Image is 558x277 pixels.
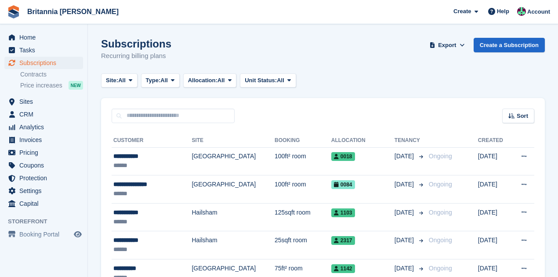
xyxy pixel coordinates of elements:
[395,236,416,245] span: [DATE]
[4,185,83,197] a: menu
[19,228,72,241] span: Booking Portal
[217,76,225,85] span: All
[101,73,138,88] button: Site: All
[331,236,355,245] span: 2317
[245,76,277,85] span: Unit Status:
[453,7,471,16] span: Create
[118,76,126,85] span: All
[69,81,83,90] div: NEW
[20,81,62,90] span: Price increases
[478,175,511,204] td: [DATE]
[497,7,509,16] span: Help
[275,134,331,148] th: Booking
[478,134,511,148] th: Created
[395,264,416,273] span: [DATE]
[19,197,72,210] span: Capital
[141,73,180,88] button: Type: All
[331,152,355,161] span: 0018
[395,134,425,148] th: Tenancy
[112,134,192,148] th: Customer
[275,147,331,175] td: 100ft² room
[474,38,545,52] a: Create a Subscription
[395,152,416,161] span: [DATE]
[277,76,284,85] span: All
[20,70,83,79] a: Contracts
[4,159,83,171] a: menu
[19,146,72,159] span: Pricing
[101,51,171,61] p: Recurring billing plans
[517,112,528,120] span: Sort
[428,38,467,52] button: Export
[4,228,83,241] a: menu
[478,147,511,175] td: [DATE]
[192,147,275,175] td: [GEOGRAPHIC_DATA]
[24,4,122,19] a: Britannia [PERSON_NAME]
[20,80,83,90] a: Price increases NEW
[19,134,72,146] span: Invoices
[4,197,83,210] a: menu
[527,7,550,16] span: Account
[192,134,275,148] th: Site
[19,31,72,44] span: Home
[478,231,511,259] td: [DATE]
[429,153,452,160] span: Ongoing
[275,203,331,231] td: 125sqft room
[106,76,118,85] span: Site:
[4,44,83,56] a: menu
[429,265,452,272] span: Ongoing
[429,237,452,244] span: Ongoing
[4,146,83,159] a: menu
[192,203,275,231] td: Hailsham
[7,5,20,18] img: stora-icon-8386f47178a22dfd0bd8f6a31ec36ba5ce8667c1dd55bd0f319d3a0aa187defe.svg
[331,208,355,217] span: 1103
[8,217,87,226] span: Storefront
[192,231,275,259] td: Hailsham
[146,76,161,85] span: Type:
[395,180,416,189] span: [DATE]
[19,185,72,197] span: Settings
[19,172,72,184] span: Protection
[4,121,83,133] a: menu
[4,172,83,184] a: menu
[331,180,355,189] span: 0084
[101,38,171,50] h1: Subscriptions
[19,121,72,133] span: Analytics
[4,31,83,44] a: menu
[275,175,331,204] td: 100ft² room
[19,95,72,108] span: Sites
[183,73,237,88] button: Allocation: All
[4,108,83,120] a: menu
[4,57,83,69] a: menu
[19,57,72,69] span: Subscriptions
[188,76,217,85] span: Allocation:
[275,231,331,259] td: 25sqft room
[4,95,83,108] a: menu
[331,264,355,273] span: 1142
[429,209,452,216] span: Ongoing
[429,181,452,188] span: Ongoing
[192,175,275,204] td: [GEOGRAPHIC_DATA]
[72,229,83,240] a: Preview store
[478,203,511,231] td: [DATE]
[517,7,526,16] img: Louise Fuller
[331,134,395,148] th: Allocation
[395,208,416,217] span: [DATE]
[240,73,296,88] button: Unit Status: All
[19,44,72,56] span: Tasks
[160,76,168,85] span: All
[438,41,456,50] span: Export
[4,134,83,146] a: menu
[19,108,72,120] span: CRM
[19,159,72,171] span: Coupons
